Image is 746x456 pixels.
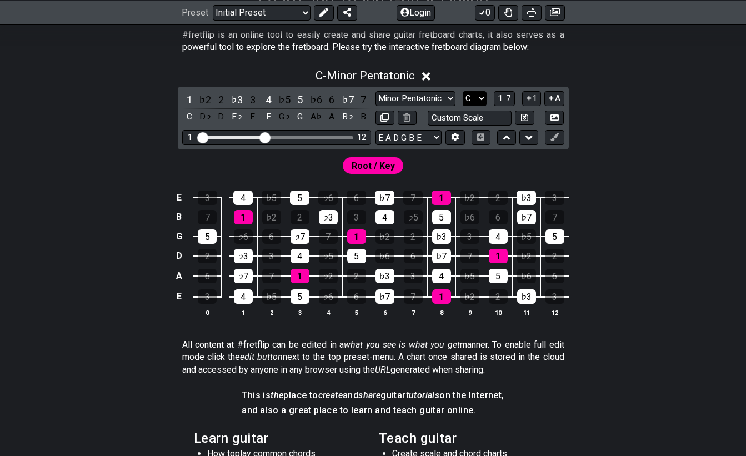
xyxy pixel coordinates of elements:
[522,4,542,20] button: Print
[404,249,423,263] div: 6
[432,289,451,304] div: 1
[234,249,253,263] div: ♭3
[375,91,455,106] select: Scale
[234,210,253,224] div: 1
[234,229,253,244] div: ♭6
[286,307,314,318] th: 3
[404,289,423,304] div: 7
[427,307,455,318] th: 8
[188,133,192,142] div: 1
[291,269,309,283] div: 1
[314,4,334,20] button: Edit Preset
[172,286,186,307] td: E
[347,249,366,263] div: 5
[375,111,394,126] button: Copy
[319,249,338,263] div: ♭5
[291,229,309,244] div: ♭7
[261,92,276,107] div: toggle scale degree
[182,29,564,54] p: #fretflip is an online tool to easily create and share guitar fretboard charts, it also serves as...
[290,191,309,205] div: 5
[198,92,212,107] div: toggle scale degree
[198,229,217,244] div: 5
[347,229,366,244] div: 1
[403,191,423,205] div: 7
[484,307,512,318] th: 10
[488,191,508,205] div: 2
[291,289,309,304] div: 5
[545,289,564,304] div: 3
[182,339,564,376] p: All content at #fretflip can be edited in a manner. To enable full edit mode click the next to th...
[545,191,564,205] div: 3
[517,191,536,205] div: ♭3
[356,109,371,124] div: toggle pitch class
[291,210,309,224] div: 2
[261,109,276,124] div: toggle pitch class
[172,266,186,287] td: A
[240,352,283,362] em: edit button
[432,269,451,283] div: 4
[545,111,564,126] button: Create Image
[463,91,487,106] select: Tonic/Root
[404,269,423,283] div: 3
[262,249,281,263] div: 3
[352,158,395,174] span: First enable full edit mode to edit
[545,229,564,244] div: 5
[182,92,197,107] div: toggle scale degree
[498,93,511,103] span: 1..7
[375,249,394,263] div: ♭6
[472,130,490,145] button: Toggle horizontal chord view
[545,210,564,224] div: 7
[432,191,451,205] div: 1
[432,229,451,244] div: ♭3
[347,191,366,205] div: 6
[489,229,508,244] div: 4
[262,229,281,244] div: 6
[347,210,366,224] div: 3
[544,91,564,106] button: A
[460,210,479,224] div: ♭6
[375,210,394,224] div: 4
[309,92,323,107] div: toggle scale degree
[347,269,366,283] div: 2
[497,130,516,145] button: Move up
[172,227,186,246] td: G
[198,289,217,304] div: 3
[517,249,536,263] div: ♭2
[489,289,508,304] div: 2
[172,207,186,227] td: B
[318,191,338,205] div: ♭6
[375,364,390,375] em: URL
[242,389,504,402] h4: This is place to and guitar on the Internet,
[172,246,186,266] td: D
[494,91,515,106] button: 1..7
[344,339,460,350] em: what you see is what you get
[404,229,423,244] div: 2
[198,269,217,283] div: 6
[262,191,281,205] div: ♭5
[309,109,323,124] div: toggle pitch class
[262,269,281,283] div: 7
[234,269,253,283] div: ♭7
[193,307,222,318] th: 0
[460,249,479,263] div: 7
[277,92,292,107] div: toggle scale degree
[319,229,338,244] div: 7
[213,4,311,20] select: Preset
[182,7,208,18] span: Preset
[445,130,464,145] button: Edit Tuning
[455,307,484,318] th: 9
[399,307,427,318] th: 7
[545,269,564,283] div: 6
[356,92,371,107] div: toggle scale degree
[198,249,217,263] div: 2
[375,289,394,304] div: ♭7
[519,130,538,145] button: Move down
[314,307,342,318] th: 4
[432,249,451,263] div: ♭7
[375,229,394,244] div: ♭2
[397,4,435,20] button: Login
[277,109,292,124] div: toggle pitch class
[375,191,394,205] div: ♭7
[404,210,423,224] div: ♭5
[341,109,355,124] div: toggle pitch class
